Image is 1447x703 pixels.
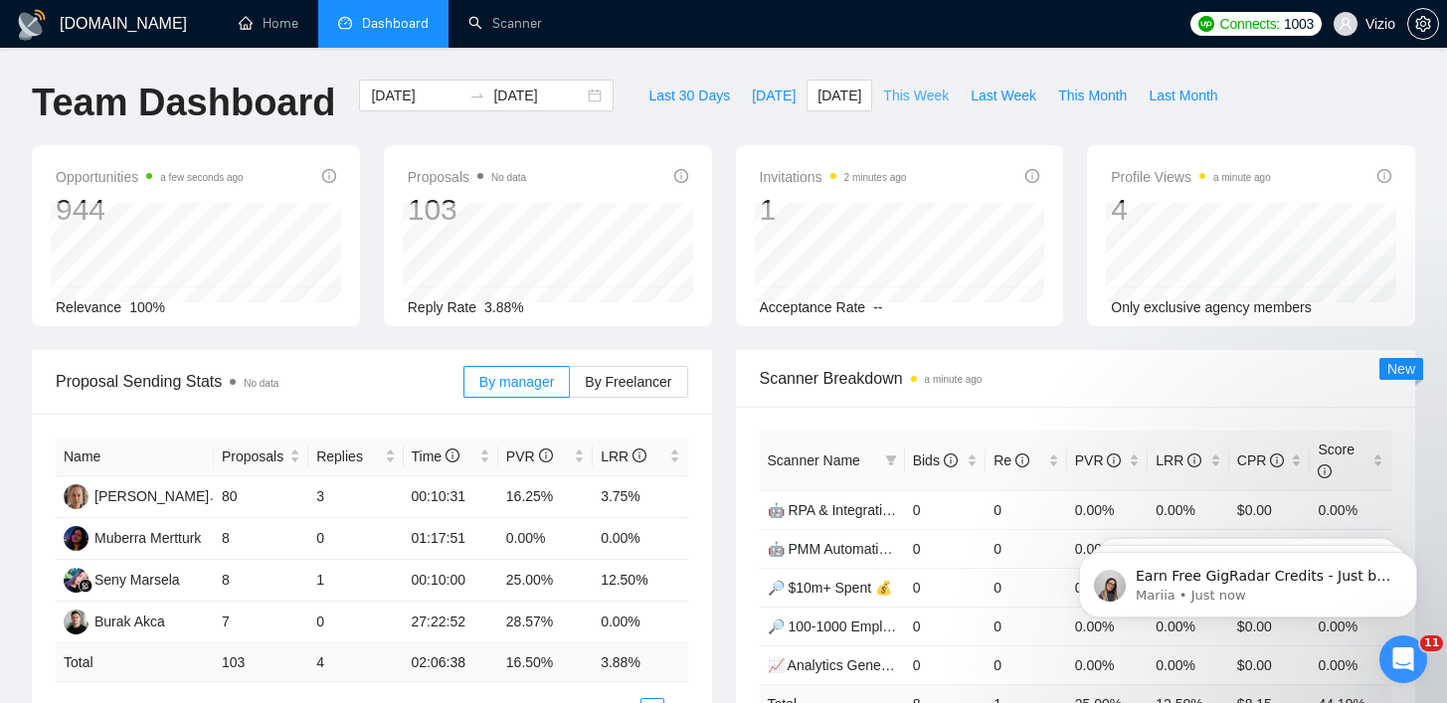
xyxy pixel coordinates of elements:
[986,568,1067,607] td: 0
[925,374,983,385] time: a minute ago
[308,518,403,560] td: 0
[1111,165,1271,189] span: Profile Views
[1339,17,1353,31] span: user
[308,643,403,682] td: 4
[129,299,165,315] span: 100%
[593,518,687,560] td: 0.00%
[469,88,485,103] span: swap-right
[64,568,89,593] img: SM
[905,607,987,645] td: 0
[741,80,807,111] button: [DATE]
[593,476,687,518] td: 3.75%
[760,165,907,189] span: Invitations
[1198,16,1214,32] img: upwork-logo.png
[1310,490,1391,529] td: 0.00%
[244,378,278,389] span: No data
[1379,635,1427,683] iframe: Intercom live chat
[986,490,1067,529] td: 0
[1407,8,1439,40] button: setting
[498,476,593,518] td: 16.25%
[905,568,987,607] td: 0
[905,645,987,684] td: 0
[404,518,498,560] td: 01:17:51
[214,643,308,682] td: 103
[1111,299,1312,315] span: Only exclusive agency members
[16,9,48,41] img: logo
[214,518,308,560] td: 8
[1229,645,1311,684] td: $0.00
[960,80,1047,111] button: Last Week
[1025,169,1039,183] span: info-circle
[94,569,180,591] div: Seny Marsela
[308,560,403,602] td: 1
[752,85,796,106] span: [DATE]
[593,560,687,602] td: 12.50%
[944,453,958,467] span: info-circle
[214,560,308,602] td: 8
[408,165,526,189] span: Proposals
[214,602,308,643] td: 7
[412,448,459,464] span: Time
[633,448,646,462] span: info-circle
[498,602,593,643] td: 28.57%
[491,172,526,183] span: No data
[905,490,987,529] td: 0
[1284,13,1314,35] span: 1003
[760,299,866,315] span: Acceptance Rate
[760,366,1392,391] span: Scanner Breakdown
[593,643,687,682] td: 3.88 %
[1156,452,1201,468] span: LRR
[468,15,542,32] a: searchScanner
[498,643,593,682] td: 16.50 %
[1111,191,1271,229] div: 4
[404,602,498,643] td: 27:22:52
[1387,361,1415,377] span: New
[56,438,214,476] th: Name
[637,80,741,111] button: Last 30 Days
[844,172,907,183] time: 2 minutes ago
[64,487,209,503] a: SK[PERSON_NAME]
[883,85,949,106] span: This Week
[1270,453,1284,467] span: info-circle
[1058,85,1127,106] span: This Month
[1187,453,1201,467] span: info-circle
[1237,452,1284,468] span: CPR
[648,85,730,106] span: Last 30 Days
[64,613,165,628] a: BABurak Akca
[768,580,892,596] a: 🔎 $10m+ Spent 💰
[768,618,941,634] a: 🔎 100-1000 Employees 🕺🏻
[214,476,308,518] td: 80
[807,80,872,111] button: [DATE]
[56,165,244,189] span: Opportunities
[585,374,671,390] span: By Freelancer
[1015,453,1029,467] span: info-circle
[56,191,244,229] div: 944
[768,502,955,518] a: 🤖 RPA & Integration | Serhan
[1049,510,1447,649] iframe: Intercom notifications message
[593,602,687,643] td: 0.00%
[64,571,180,587] a: SMSeny Marsela
[873,299,882,315] span: --
[1047,80,1138,111] button: This Month
[64,610,89,634] img: BA
[479,374,554,390] span: By manager
[1310,645,1391,684] td: 0.00%
[872,80,960,111] button: This Week
[1318,464,1332,478] span: info-circle
[308,476,403,518] td: 3
[817,85,861,106] span: [DATE]
[408,299,476,315] span: Reply Rate
[94,527,201,549] div: Muberra Mertturk
[994,452,1029,468] span: Re
[1220,13,1280,35] span: Connects:
[64,484,89,509] img: SK
[362,15,429,32] span: Dashboard
[239,15,298,32] a: homeHome
[56,299,121,315] span: Relevance
[913,452,958,468] span: Bids
[308,602,403,643] td: 0
[308,438,403,476] th: Replies
[971,85,1036,106] span: Last Week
